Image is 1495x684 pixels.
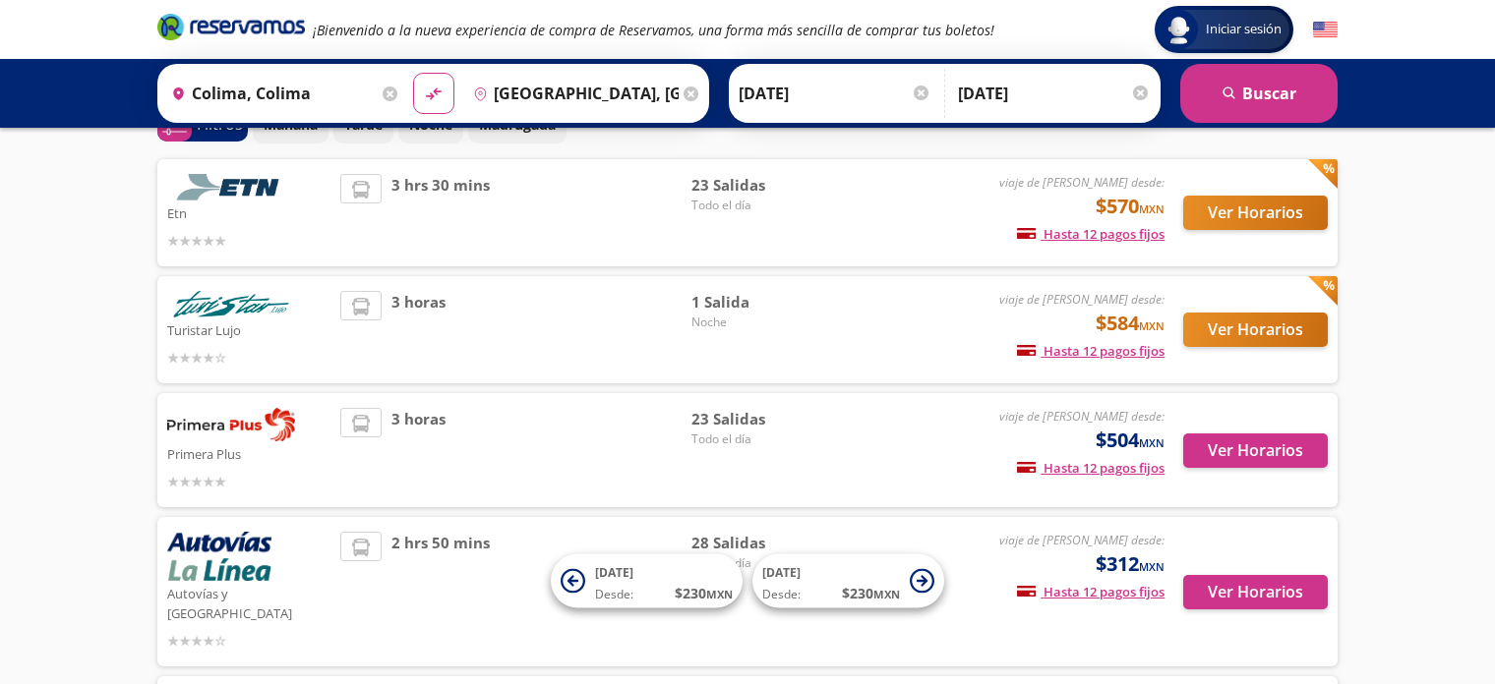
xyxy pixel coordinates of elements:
[958,69,1151,118] input: Opcional
[391,291,446,369] span: 3 horas
[1096,192,1165,221] span: $570
[999,408,1165,425] em: viaje de [PERSON_NAME] desde:
[675,583,733,603] span: $ 230
[1183,196,1328,230] button: Ver Horarios
[1183,313,1328,347] button: Ver Horarios
[873,587,900,601] small: MXN
[691,291,829,313] span: 1 Salida
[167,317,330,341] p: Turistar Lujo
[691,197,829,214] span: Todo el día
[1139,201,1165,216] small: MXN
[739,69,931,118] input: Elegir Fecha
[1183,575,1328,609] button: Ver Horarios
[595,586,633,603] span: Desde:
[163,69,378,118] input: Buscar Origen
[691,408,829,430] span: 23 Salidas
[1180,64,1338,123] button: Buscar
[391,174,490,252] span: 3 hrs 30 mins
[1139,435,1165,450] small: MXN
[167,408,295,441] img: Primera Plus
[1017,459,1165,477] span: Hasta 12 pagos fijos
[706,587,733,601] small: MXN
[691,174,829,197] span: 23 Salidas
[1198,20,1289,39] span: Iniciar sesión
[167,291,295,317] img: Turistar Lujo
[157,12,305,41] i: Brand Logo
[391,532,490,652] span: 2 hrs 50 mins
[1139,559,1165,574] small: MXN
[752,554,944,608] button: [DATE]Desde:$230MXN
[465,69,680,118] input: Buscar Destino
[1183,433,1328,468] button: Ver Horarios
[167,581,330,623] p: Autovías y [GEOGRAPHIC_DATA]
[595,564,633,581] span: [DATE]
[391,408,446,492] span: 3 horas
[1017,583,1165,600] span: Hasta 12 pagos fijos
[167,532,271,581] img: Autovías y La Línea
[167,200,330,224] p: Etn
[762,564,801,581] span: [DATE]
[1139,318,1165,333] small: MXN
[762,586,801,603] span: Desde:
[1096,309,1165,338] span: $584
[691,313,829,331] span: Noche
[1096,426,1165,455] span: $504
[167,174,295,200] img: Etn
[551,554,743,608] button: [DATE]Desde:$230MXN
[1096,549,1165,579] span: $312
[313,21,994,39] em: ¡Bienvenido a la nueva experiencia de compra de Reservamos, una forma más sencilla de comprar tus...
[157,12,305,47] a: Brand Logo
[1017,342,1165,360] span: Hasta 12 pagos fijos
[999,174,1165,191] em: viaje de [PERSON_NAME] desde:
[1017,225,1165,243] span: Hasta 12 pagos fijos
[1313,18,1338,42] button: English
[691,532,829,554] span: 28 Salidas
[999,532,1165,548] em: viaje de [PERSON_NAME] desde:
[167,441,330,465] p: Primera Plus
[842,583,900,603] span: $ 230
[999,291,1165,308] em: viaje de [PERSON_NAME] desde:
[691,430,829,448] span: Todo el día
